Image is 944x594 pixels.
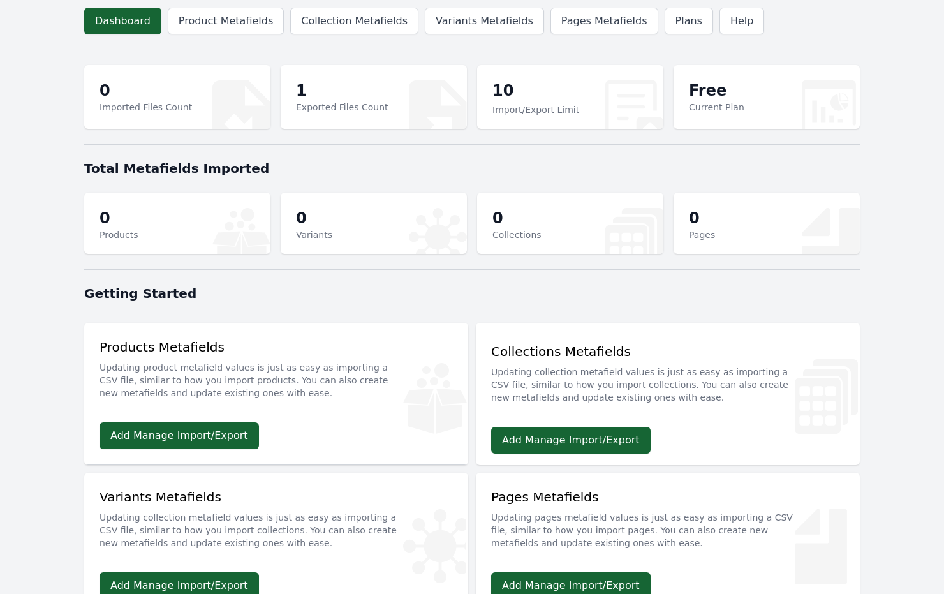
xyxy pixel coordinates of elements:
p: Products [100,228,138,241]
p: Updating pages metafield values is just as easy as importing a CSV file, similar to how you impor... [491,506,844,549]
p: Import/Export Limit [492,103,579,116]
p: Updating collection metafield values is just as easy as importing a CSV file, similar to how you ... [491,360,844,404]
p: Imported Files Count [100,101,192,114]
a: Variants Metafields [425,8,544,34]
a: Pages Metafields [550,8,658,34]
a: Add Manage Import/Export [491,427,651,454]
a: Help [719,8,764,34]
p: 1 [296,80,388,101]
h1: Getting Started [84,285,860,302]
p: Collections [492,228,542,241]
p: 0 [296,208,332,228]
p: Updating product metafield values is just as easy as importing a CSV file, similar to how you imp... [100,356,453,399]
p: 0 [100,208,138,228]
p: 0 [492,208,542,228]
a: Collection Metafields [290,8,418,34]
div: Products Metafields [100,338,453,407]
p: Pages [689,228,715,241]
a: Plans [665,8,713,34]
p: 0 [100,80,192,101]
p: 0 [689,208,715,228]
p: Free [689,80,744,101]
p: Variants [296,228,332,241]
p: Current Plan [689,101,744,114]
a: Dashboard [84,8,161,34]
div: Collections Metafields [491,343,844,412]
a: Product Metafields [168,8,284,34]
p: Updating collection metafield values is just as easy as importing a CSV file, similar to how you ... [100,506,453,549]
p: 10 [492,80,579,103]
div: Variants Metafields [100,488,453,557]
h1: Total Metafields Imported [84,160,860,177]
p: Exported Files Count [296,101,388,114]
div: Pages Metafields [491,488,844,557]
a: Add Manage Import/Export [100,422,259,449]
